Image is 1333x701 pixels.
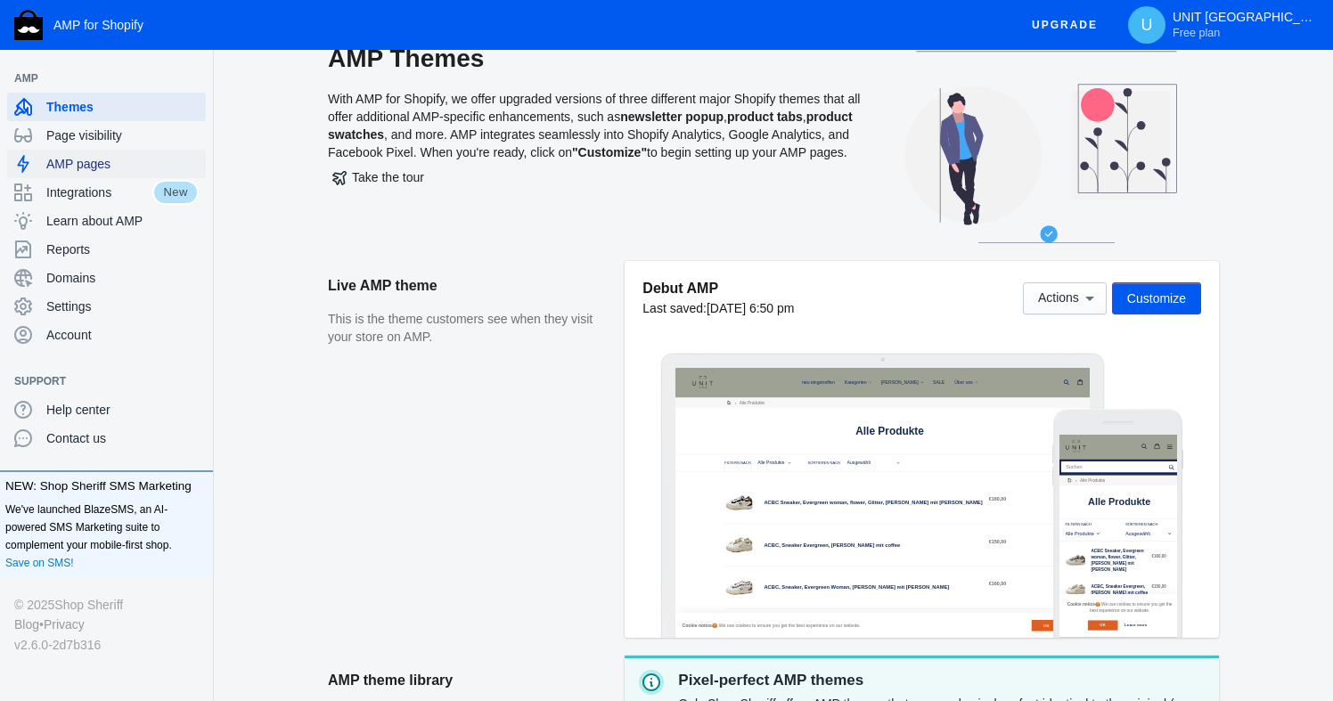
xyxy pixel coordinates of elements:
h5: Debut AMP [642,279,794,298]
label: Sortieren nach [389,275,485,291]
span: AMP pages [46,155,199,173]
a: Settings [7,292,206,321]
span: [DATE] 6:50 pm [707,301,795,315]
a: neu eingetroffen [364,32,478,58]
p: Pixel-perfect AMP themes [678,670,1205,691]
iframe: Drift Widget Chat Controller [1244,612,1312,680]
p: UNIT [GEOGRAPHIC_DATA] [1173,10,1315,40]
button: Kategorien [488,32,585,58]
span: Themes [46,98,199,116]
span: Account [46,326,199,344]
span: Page visibility [46,126,199,144]
span: Reports [46,240,199,258]
a: SALE [748,32,800,58]
span: Upgrade [1032,9,1098,41]
span: Über uns [821,37,875,53]
a: Blog [14,615,39,634]
span: [PERSON_NAME] [605,37,715,53]
b: newsletter popup [620,110,724,124]
span: Alle Produkte [530,171,732,206]
a: Reports [7,235,206,264]
a: Learn about AMP [7,207,206,235]
button: Menü [308,19,346,54]
span: Actions [1038,291,1079,306]
span: Settings [46,298,199,315]
img: Mobile frame [1052,409,1183,638]
button: Add a sales channel [181,378,209,385]
a: Home [16,120,49,153]
img: image [49,13,111,76]
span: neu eingetroffen [372,37,469,53]
span: Alle Produkte [60,121,139,152]
span: U [1138,16,1156,34]
div: • [14,615,199,634]
span: Contact us [46,429,199,447]
a: Save on SMS! [5,554,74,572]
a: Account [7,321,206,349]
a: Themes [7,93,206,121]
span: Customize [1127,291,1186,306]
span: › [172,90,182,121]
span: Free plan [1173,26,1220,40]
a: AMP pages [7,150,206,178]
a: submit search [323,81,341,114]
span: Support [14,372,181,390]
a: Shop Sheriff [54,595,123,615]
span: Help center [46,401,199,419]
label: Filtern nach [145,275,222,291]
div: © 2025 [14,595,199,615]
span: Domains [46,269,199,287]
span: Kategorien [497,37,562,53]
span: Alle Produkte [185,90,265,121]
div: v2.6.0-2d7b316 [14,635,199,655]
label: Filtern nach [20,257,161,273]
div: With AMP for Shopify, we offer upgraded versions of three different major Shopify themes that all... [328,43,863,261]
b: product swatches [328,110,853,142]
span: AMP for Shopify [53,18,143,32]
input: Suchen [7,81,350,114]
button: Upgrade [1018,9,1112,42]
img: Laptop frame [660,353,1105,638]
span: Integrations [46,183,152,201]
button: [PERSON_NAME] [596,32,738,58]
span: New [152,180,199,205]
a: Privacy [44,615,85,634]
a: Domains [7,264,206,292]
a: Contact us [7,424,206,452]
button: Actions [1023,282,1107,314]
span: AMP [14,69,181,87]
span: › [47,121,57,152]
a: Page visibility [7,121,206,150]
span: SALE [757,37,791,53]
img: Shop Sheriff Logo [14,10,43,40]
button: Add a sales channel [181,75,209,82]
button: Customize [1112,282,1201,314]
label: Sortieren nach [197,257,339,273]
span: Learn about AMP [46,212,199,230]
b: product tabs [727,110,803,124]
img: image [20,5,82,68]
span: Alle Produkte [86,184,270,216]
p: This is the theme customers see when they visit your store on AMP. [328,311,607,346]
a: Home [142,89,175,122]
button: Über uns [812,32,897,58]
button: Take the tour [328,161,429,193]
div: Last saved: [642,299,794,317]
span: Take the tour [332,170,424,184]
b: "Customize" [572,145,647,159]
h2: Live AMP theme [328,261,607,311]
a: IntegrationsNew [7,178,206,207]
h2: AMP Themes [328,43,863,75]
